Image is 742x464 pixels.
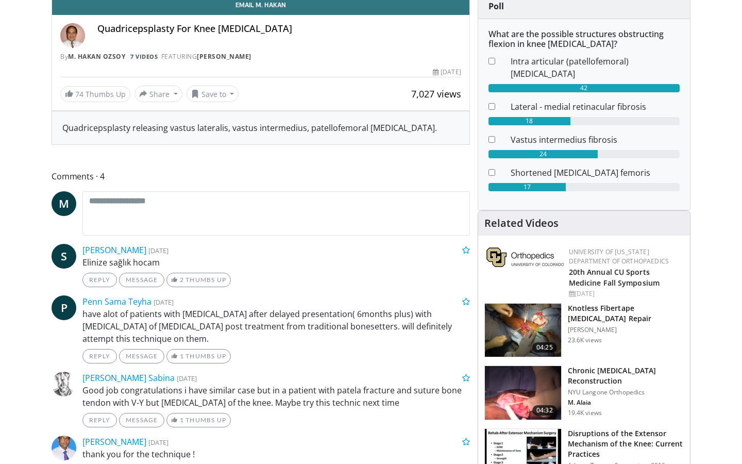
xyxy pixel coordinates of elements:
[52,372,76,396] img: Avatar
[568,326,684,334] p: [PERSON_NAME]
[82,413,117,427] a: Reply
[569,289,682,299] div: [DATE]
[484,303,684,358] a: 04:25 Knotless Fibertape [MEDICAL_DATA] Repair [PERSON_NAME] 23.6K views
[486,247,564,267] img: 355603a8-37da-49b6-856f-e00d7e9307d3.png.150x105_q85_autocrop_double_scale_upscale_version-0.2.png
[62,122,459,134] div: Quadricepsplasty releasing vastus lateralis, vastus intermedius, patellofemoral [MEDICAL_DATA].
[82,296,151,307] a: Penn Sama Teyha
[166,349,231,363] a: 1 Thumbs Up
[433,68,461,77] div: [DATE]
[166,273,231,287] a: 2 Thumbs Up
[568,399,684,407] p: M. Alaia
[166,413,231,427] a: 1 Thumbs Up
[68,52,125,61] a: M. Hakan Ozsoy
[488,84,680,92] div: 42
[484,217,559,229] h4: Related Videos
[532,342,557,353] span: 04:25
[503,134,687,146] dd: Vastus intermedius fibrosis
[60,23,85,48] img: Avatar
[503,167,687,179] dd: Shortened [MEDICAL_DATA] femoris
[568,409,602,417] p: 19.4K views
[180,276,184,284] span: 2
[187,86,239,102] button: Save to
[82,308,470,345] p: have alot of patients with [MEDICAL_DATA] after delayed presentation( 6months plus) with [MEDICAL...
[532,405,557,416] span: 04:32
[82,256,470,269] p: Elinize sağlık hocam
[503,55,687,80] dd: Intra articular (patellofemoral) [MEDICAL_DATA]
[82,436,146,448] a: [PERSON_NAME]
[485,366,561,420] img: E-HI8y-Omg85H4KX4xMDoxOjBzMTt2bJ.150x105_q85_crop-smart_upscale.jpg
[568,336,602,344] p: 23.6K views
[82,244,146,256] a: [PERSON_NAME]
[97,23,461,35] h4: Quadricepsplasty For Knee [MEDICAL_DATA]
[52,295,76,320] a: P
[52,436,76,460] img: Avatar
[180,416,184,424] span: 1
[154,297,174,307] small: [DATE]
[52,170,470,183] span: Comments 4
[569,247,669,266] a: University of [US_STATE] Department of Orthopaedics
[568,303,684,324] h3: Knotless Fibertape [MEDICAL_DATA] Repair
[60,52,461,61] div: By FEATURING
[180,352,184,360] span: 1
[119,413,164,427] a: Message
[568,428,684,459] h3: Disruptions of the Extensor Mechanism of the Knee: Current Practices
[488,1,504,12] strong: Poll
[488,183,566,191] div: 17
[484,366,684,420] a: 04:32 Chronic [MEDICAL_DATA] Reconstruction NYU Langone Orthopedics M. Alaia 19.4K views
[119,273,164,287] a: Message
[82,384,470,409] p: Good job congratulations i have similar case but in a patient with patela fracture and suture bon...
[82,349,117,363] a: Reply
[119,349,164,363] a: Message
[75,89,83,99] span: 74
[127,52,161,61] a: 7 Videos
[82,448,470,460] p: thank you for the technique !
[568,366,684,386] h3: Chronic [MEDICAL_DATA] Reconstruction
[411,88,461,100] span: 7,027 views
[82,273,117,287] a: Reply
[52,191,76,216] a: M
[148,438,168,447] small: [DATE]
[148,246,168,255] small: [DATE]
[568,388,684,396] p: NYU Langone Orthopedics
[488,117,570,125] div: 18
[60,86,130,102] a: 74 Thumbs Up
[134,86,182,102] button: Share
[52,244,76,269] a: S
[488,150,598,158] div: 24
[488,29,680,49] h6: What are the possible structures obstructing flexion in knee [MEDICAL_DATA]?
[503,101,687,113] dd: Lateral - medial retinacular fibrosis
[82,372,175,384] a: [PERSON_NAME] Sabina
[569,267,660,288] a: 20th Annual CU Sports Medicine Fall Symposium
[177,374,197,383] small: [DATE]
[197,52,251,61] a: [PERSON_NAME]
[485,304,561,357] img: E-HI8y-Omg85H4KX4xMDoxOjBzMTt2bJ.150x105_q85_crop-smart_upscale.jpg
